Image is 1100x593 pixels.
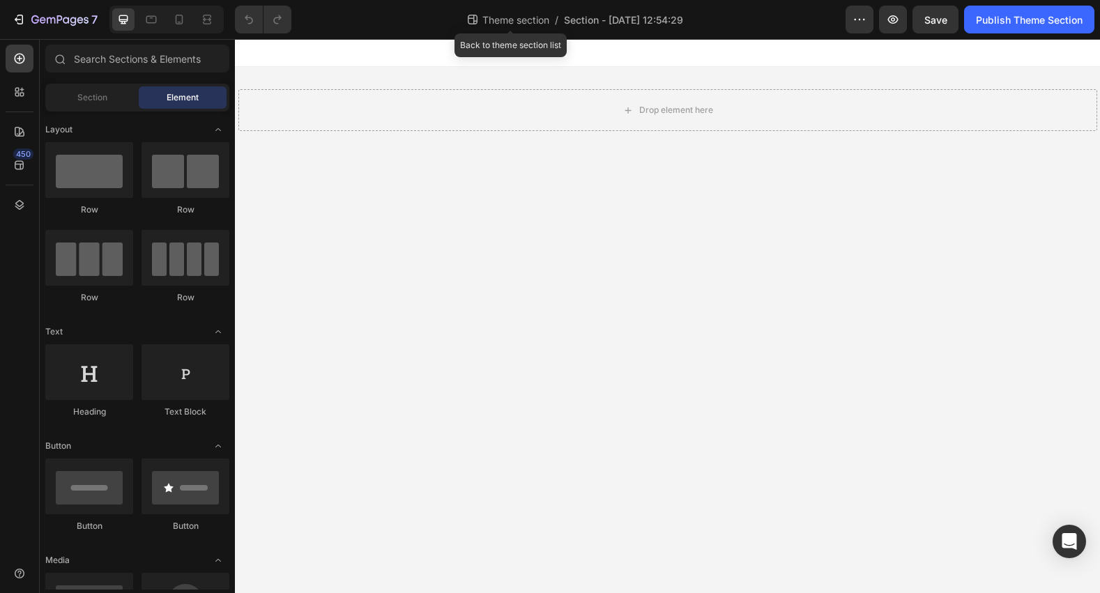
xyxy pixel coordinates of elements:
[91,11,98,28] p: 7
[207,118,229,141] span: Toggle open
[77,91,107,104] span: Section
[207,549,229,571] span: Toggle open
[45,325,63,338] span: Text
[235,39,1100,593] iframe: Design area
[404,66,478,77] div: Drop element here
[976,13,1083,27] div: Publish Theme Section
[924,14,947,26] span: Save
[45,203,133,216] div: Row
[45,440,71,452] span: Button
[45,123,72,136] span: Layout
[13,148,33,160] div: 450
[142,406,229,418] div: Text Block
[6,6,104,33] button: 7
[142,203,229,216] div: Row
[142,520,229,532] div: Button
[45,554,70,567] span: Media
[480,13,552,27] span: Theme section
[45,520,133,532] div: Button
[207,321,229,343] span: Toggle open
[1053,525,1086,558] div: Open Intercom Messenger
[207,435,229,457] span: Toggle open
[45,45,229,72] input: Search Sections & Elements
[564,13,683,27] span: Section - [DATE] 12:54:29
[142,291,229,304] div: Row
[555,13,558,27] span: /
[167,91,199,104] span: Element
[964,6,1094,33] button: Publish Theme Section
[45,291,133,304] div: Row
[912,6,958,33] button: Save
[235,6,291,33] div: Undo/Redo
[45,406,133,418] div: Heading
